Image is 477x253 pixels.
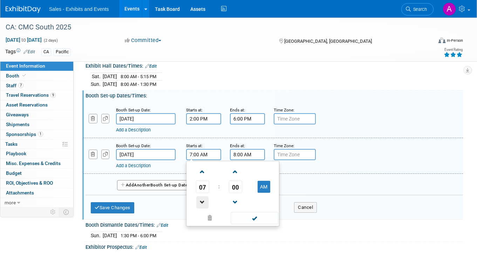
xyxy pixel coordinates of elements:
input: Start Time [186,149,221,160]
img: Format-Inperson.png [438,37,445,43]
a: Edit [157,223,168,228]
div: Event Format [395,36,463,47]
a: Asset Reservations [0,100,73,110]
span: Search [411,7,427,12]
a: Giveaways [0,110,73,119]
input: End Time [230,113,265,124]
a: Event Information [0,61,73,71]
a: Decrement Hour [196,193,209,211]
a: Edit [145,64,157,69]
button: Save Changes [91,202,134,213]
td: Sat. [91,73,103,80]
span: 7 [18,83,23,88]
small: Starts at: [186,108,203,112]
span: Budget [6,170,22,176]
a: Add a Description [116,127,151,132]
div: Event Rating [444,48,463,52]
span: [GEOGRAPHIC_DATA], [GEOGRAPHIC_DATA] [284,39,372,44]
a: more [0,198,73,207]
span: Attachments [6,190,34,196]
td: : [217,180,221,193]
span: (2 days) [43,38,58,43]
span: Shipments [6,122,29,127]
button: AM [258,181,270,193]
span: Pick Minute [229,180,242,193]
a: Misc. Expenses & Credits [0,159,73,168]
span: Playbook [6,151,26,156]
a: Sponsorships1 [0,130,73,139]
span: 8:00 AM - 5:15 PM [121,74,156,79]
div: Exhibit Hall Dates/Times: [86,61,463,70]
div: Booth Set-up Dates/Times: [86,90,463,99]
span: [DATE] [DATE] [5,37,42,43]
td: [DATE] [103,73,117,80]
a: Done [230,214,279,224]
span: 8:00 AM - 1:30 PM [121,82,156,87]
i: Booth reservation complete [22,74,26,77]
input: Date [116,113,176,124]
a: Edit [23,49,35,54]
td: [DATE] [103,232,117,239]
span: more [5,200,16,205]
input: End Time [230,149,265,160]
span: 9 [50,93,56,98]
span: Sales - Exhibits and Events [49,6,109,12]
span: Booth [6,73,27,78]
small: Ends at: [230,143,245,148]
span: Another [134,183,150,187]
img: ExhibitDay [6,6,41,13]
span: Pick Hour [196,180,209,193]
span: Travel Reservations [6,92,56,98]
div: Exhibitor Prospectus: [86,242,463,251]
td: Personalize Event Tab Strip [47,207,59,217]
button: AddAnotherBooth Set-up Date [117,180,191,191]
div: Booth Dismantle Dates/Times: [86,220,463,229]
span: Asset Reservations [6,102,48,108]
a: Increment Minute [229,163,242,180]
td: Toggle Event Tabs [59,207,74,217]
small: Time Zone: [274,108,294,112]
div: CA: CMC South 2025 [3,21,424,34]
input: Date [116,149,176,160]
small: Booth Set-up Date: [116,143,151,148]
a: Budget [0,169,73,178]
input: Time Zone [274,149,316,160]
span: Tasks [5,141,18,147]
a: Tasks [0,139,73,149]
small: Starts at: [186,143,203,148]
a: Attachments [0,188,73,198]
small: Ends at: [230,108,245,112]
span: 1:30 PM - 6:00 PM [121,233,156,238]
div: CA [41,48,51,56]
input: Time Zone [274,113,316,124]
a: Edit [135,245,147,250]
div: In-Person [447,38,463,43]
a: ROI, Objectives & ROO [0,178,73,188]
span: to [20,37,27,43]
td: Sun. [91,232,103,239]
small: Booth Set-up Date: [116,108,151,112]
small: Time Zone: [274,143,294,148]
a: Clear selection [188,213,231,223]
span: 1 [38,131,43,137]
span: Misc. Expenses & Credits [6,160,61,166]
a: Shipments [0,120,73,129]
a: Travel Reservations9 [0,90,73,100]
td: Sun. [91,80,103,88]
input: Start Time [186,113,221,124]
span: ROI, Objectives & ROO [6,180,53,186]
span: Event Information [6,63,45,69]
a: Booth [0,71,73,81]
span: Staff [6,83,23,88]
button: Committed [122,37,164,44]
a: Search [401,3,434,15]
span: Sponsorships [6,131,43,137]
a: Staff7 [0,81,73,90]
div: Pacific [54,48,71,56]
img: Alexandra Horne [443,2,456,16]
td: [DATE] [103,80,117,88]
a: Playbook [0,149,73,158]
button: Cancel [294,202,317,213]
td: Tags [5,48,35,56]
a: Add a Description [116,163,151,168]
